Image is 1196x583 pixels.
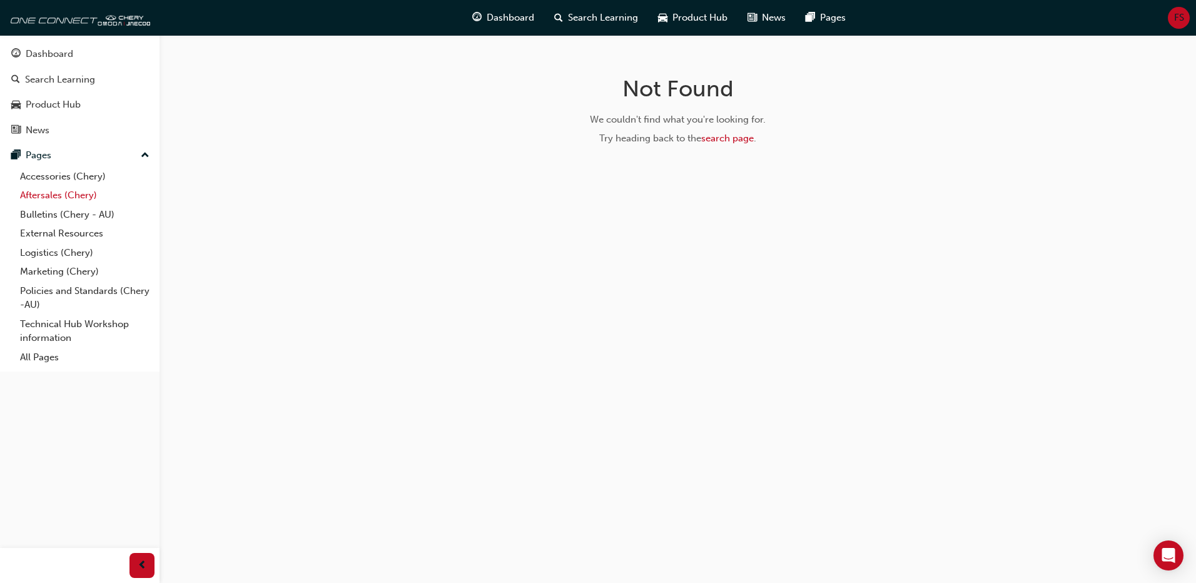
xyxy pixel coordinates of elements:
[11,150,21,161] span: pages-icon
[15,224,155,243] a: External Resources
[648,5,737,31] a: car-iconProduct Hub
[5,68,155,91] a: Search Learning
[599,133,756,144] span: Try heading back to the .
[15,167,155,186] a: Accessories (Chery)
[1153,540,1183,570] div: Open Intercom Messenger
[26,98,81,112] div: Product Hub
[472,10,482,26] span: guage-icon
[26,148,51,163] div: Pages
[5,43,155,66] a: Dashboard
[5,144,155,167] button: Pages
[15,281,155,315] a: Policies and Standards (Chery -AU)
[5,119,155,142] a: News
[15,186,155,205] a: Aftersales (Chery)
[672,11,727,25] span: Product Hub
[25,73,95,87] div: Search Learning
[480,75,876,103] h1: Not Found
[11,99,21,111] span: car-icon
[1168,7,1190,29] button: FS
[11,125,21,136] span: news-icon
[15,348,155,367] a: All Pages
[15,243,155,263] a: Logistics (Chery)
[11,49,21,60] span: guage-icon
[462,5,544,31] a: guage-iconDashboard
[554,10,563,26] span: search-icon
[1174,11,1184,25] span: FS
[480,113,876,127] div: We couldn't find what you're looking for.
[141,148,149,164] span: up-icon
[747,10,757,26] span: news-icon
[487,11,534,25] span: Dashboard
[15,262,155,281] a: Marketing (Chery)
[737,5,796,31] a: news-iconNews
[15,315,155,348] a: Technical Hub Workshop information
[796,5,856,31] a: pages-iconPages
[762,11,786,25] span: News
[658,10,667,26] span: car-icon
[26,123,49,138] div: News
[5,93,155,116] a: Product Hub
[11,74,20,86] span: search-icon
[26,47,73,61] div: Dashboard
[6,5,150,30] img: oneconnect
[544,5,648,31] a: search-iconSearch Learning
[701,133,754,144] a: search page
[806,10,815,26] span: pages-icon
[15,205,155,225] a: Bulletins (Chery - AU)
[5,40,155,144] button: DashboardSearch LearningProduct HubNews
[820,11,846,25] span: Pages
[568,11,638,25] span: Search Learning
[138,558,147,574] span: prev-icon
